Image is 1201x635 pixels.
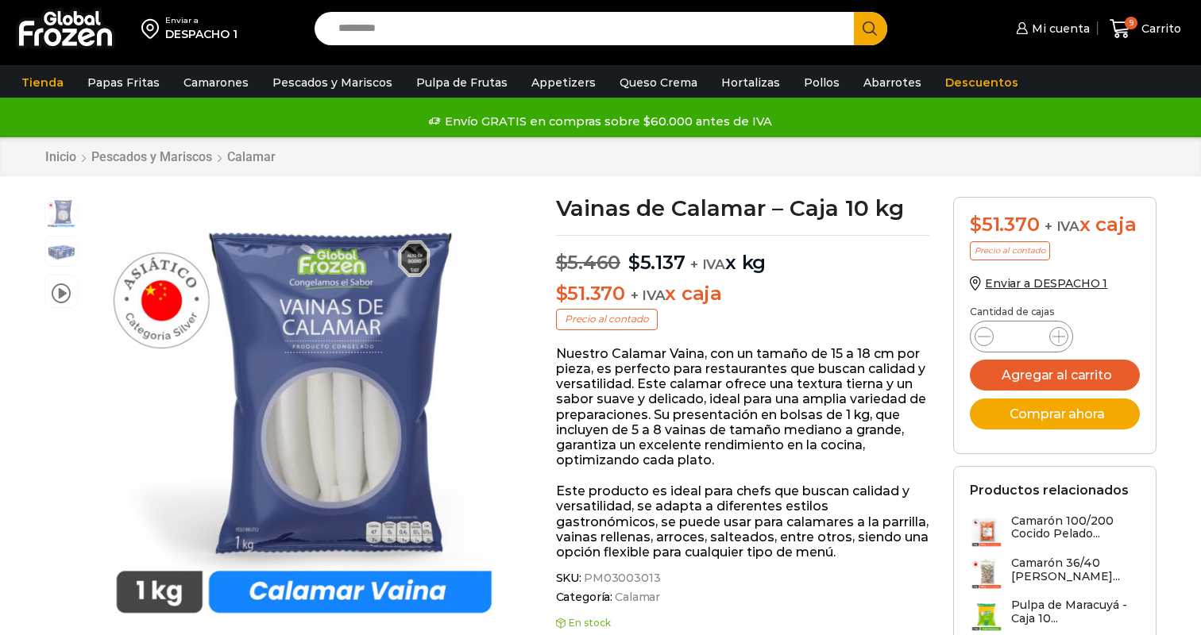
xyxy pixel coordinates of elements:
[1137,21,1181,37] span: Carrito
[14,67,71,98] a: Tienda
[165,15,237,26] div: Enviar a
[628,251,640,274] span: $
[612,67,705,98] a: Queso Crema
[556,251,568,274] span: $
[1011,514,1140,541] h3: Camarón 100/200 Cocido Pelado...
[45,237,77,268] span: 3_Calamar Vaina-Editar
[556,282,568,305] span: $
[556,235,930,275] p: x kg
[970,276,1107,291] a: Enviar a DESPACHO 1
[1028,21,1090,37] span: Mi cuenta
[556,283,930,306] p: x caja
[1006,325,1037,348] input: Product quantity
[970,214,1140,237] div: x caja
[556,282,625,305] bdi: 51.370
[1011,556,1140,583] h3: Camarón 36/40 [PERSON_NAME]...
[79,67,168,98] a: Papas Fritas
[165,26,237,42] div: DESPACHO 1
[713,67,788,98] a: Hortalizas
[970,213,982,236] span: $
[985,276,1107,291] span: Enviar a DESPACHO 1
[91,149,213,164] a: Pescados y Mariscos
[556,309,658,329] p: Precio al contado
[45,198,77,229] span: calamar-vaina
[1012,13,1090,44] a: Mi cuenta
[44,149,77,164] a: Inicio
[970,598,1140,633] a: Pulpa de Maracuyá - Caja 10...
[265,67,400,98] a: Pescados y Mariscos
[970,213,1039,236] bdi: 51.370
[937,67,1026,98] a: Descuentos
[970,360,1140,391] button: Agregar al carrito
[970,241,1050,260] p: Precio al contado
[556,591,930,604] span: Categoría:
[523,67,604,98] a: Appetizers
[628,251,685,274] bdi: 5.137
[581,571,661,585] span: PM03003013
[970,556,1140,591] a: Camarón 36/40 [PERSON_NAME]...
[226,149,276,164] a: Calamar
[855,67,929,98] a: Abarrotes
[556,483,930,560] p: Este producto es ideal para chefs que buscan calidad y versatilidad, se adapta a diferentes estil...
[556,571,930,585] span: SKU:
[612,591,660,604] a: Calamar
[970,306,1140,317] p: Cantidad de cajas
[854,12,887,45] button: Search button
[408,67,516,98] a: Pulpa de Frutas
[1045,218,1079,234] span: + IVA
[1106,10,1185,48] a: 9 Carrito
[970,483,1129,498] h2: Productos relacionados
[631,287,666,303] span: + IVA
[141,15,165,42] img: address-field-icon.svg
[970,398,1140,429] button: Comprar ahora
[176,67,257,98] a: Camarones
[556,618,930,629] p: En stock
[44,149,276,164] nav: Breadcrumb
[970,514,1140,548] a: Camarón 100/200 Cocido Pelado...
[556,251,621,274] bdi: 5.460
[556,346,930,468] p: Nuestro Calamar Vaina, con un tamaño de 15 a 18 cm por pieza, es perfecto para restaurantes que b...
[690,256,725,272] span: + IVA
[1125,17,1137,29] span: 9
[796,67,848,98] a: Pollos
[1011,598,1140,625] h3: Pulpa de Maracuyá - Caja 10...
[556,197,930,219] h1: Vainas de Calamar – Caja 10 kg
